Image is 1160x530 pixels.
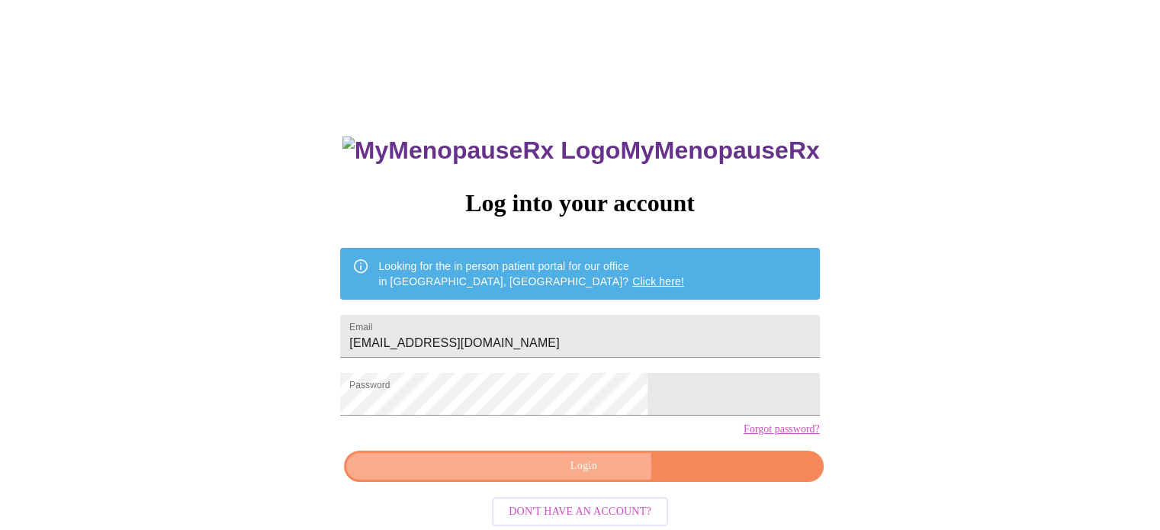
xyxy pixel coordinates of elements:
button: Login [344,451,823,482]
span: Don't have an account? [509,503,651,522]
a: Click here! [632,275,684,287]
div: Looking for the in person patient portal for our office in [GEOGRAPHIC_DATA], [GEOGRAPHIC_DATA]? [378,252,684,295]
a: Don't have an account? [488,503,672,516]
img: MyMenopauseRx Logo [342,137,620,165]
button: Don't have an account? [492,497,668,527]
h3: Log into your account [340,189,819,217]
a: Forgot password? [744,423,820,435]
span: Login [361,457,805,476]
h3: MyMenopauseRx [342,137,820,165]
